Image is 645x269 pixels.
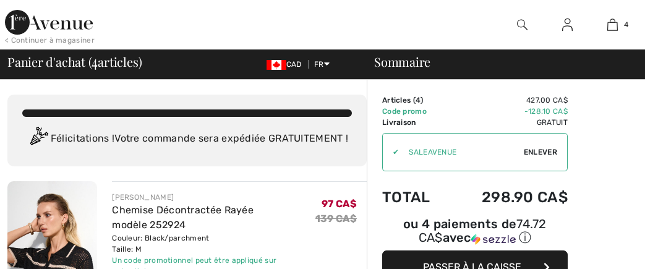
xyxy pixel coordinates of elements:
span: CAD [267,60,307,69]
img: Sezzle [471,234,516,245]
div: < Continuer à magasiner [5,35,95,46]
div: Félicitations ! Votre commande sera expédiée GRATUITEMENT ! [22,127,352,152]
img: Mes infos [562,17,573,32]
img: 1ère Avenue [5,10,93,35]
img: recherche [517,17,528,32]
input: Code promo [399,134,524,171]
span: 97 CA$ [322,198,357,210]
span: 4 [92,53,98,69]
td: 298.90 CA$ [448,176,568,218]
span: 4 [624,19,628,30]
div: Sommaire [359,56,638,68]
div: ✔ [383,147,399,158]
a: 4 [591,17,634,32]
td: Articles ( ) [382,95,448,106]
img: Mon panier [607,17,618,32]
td: 427.00 CA$ [448,95,568,106]
div: ou 4 paiements de avec [382,218,568,246]
s: 139 CA$ [315,213,357,224]
img: Congratulation2.svg [26,127,51,152]
td: Livraison [382,117,448,128]
td: Code promo [382,106,448,117]
span: Panier d'achat ( articles) [7,56,142,68]
td: Gratuit [448,117,568,128]
div: ou 4 paiements de74.72 CA$avecSezzle Cliquez pour en savoir plus sur Sezzle [382,218,568,250]
span: 74.72 CA$ [419,216,547,245]
div: Couleur: Black/parchment Taille: M [112,233,315,255]
td: -128.10 CA$ [448,106,568,117]
img: Canadian Dollar [267,60,286,70]
a: Se connecter [552,17,583,33]
span: 4 [416,96,421,105]
td: Total [382,176,448,218]
span: Enlever [524,147,557,158]
div: [PERSON_NAME] [112,192,315,203]
a: Chemise Décontractée Rayée modèle 252924 [112,204,254,231]
span: FR [314,60,330,69]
